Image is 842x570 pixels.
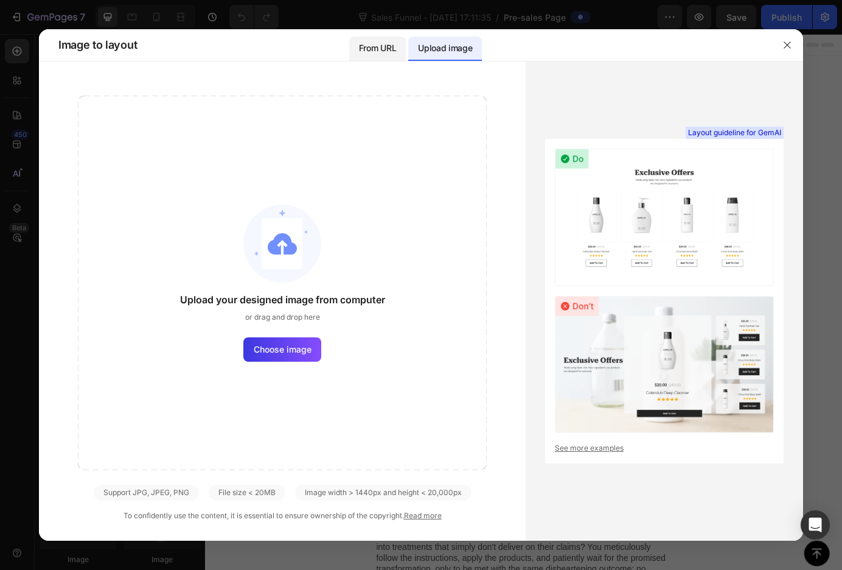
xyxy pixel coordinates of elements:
[555,443,774,454] a: See more examples
[180,292,385,307] span: Upload your designed image from computer
[195,245,535,407] img: gempages_581238827771757064-b0fa61fe-08b5-4f10-8a54-edf2b091543c.png
[245,312,320,323] span: or drag and drop here
[145,183,588,195] p: “Read This BEFORE you lost all of your hair!”
[295,485,471,501] div: Image width > 1440px and height < 20,000px
[404,511,442,520] a: Read more
[94,485,199,501] div: Support JPG, JPEG, PNG
[196,427,534,493] p: Have you been tricked into believing that topical scalp treatments can solve your hair loss?
[181,133,262,144] strong: [PERSON_NAME]
[254,343,311,356] span: Choose image
[267,132,270,146] p: |
[122,27,608,106] h2: 2025 Shocking: Popular Hair GrowthTreatments are a SCAM!
[801,510,830,540] div: Open Intercom Messenger
[78,510,487,521] div: To confidently use the content, it is essential to ensure ownership of the copyright.
[122,121,158,157] img: gempages_581238827771757064-66f81a71-23c3-4665-a652-9ccc72c5e6fc.png
[58,38,137,52] span: Image to layout
[688,127,781,138] span: Layout guideline for GemAI
[209,485,285,501] div: File size < 20MB
[169,132,262,146] p: By
[418,41,472,55] p: Upload image
[274,132,384,146] p: Last Updated Mar 3.2025
[359,41,396,55] p: From URL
